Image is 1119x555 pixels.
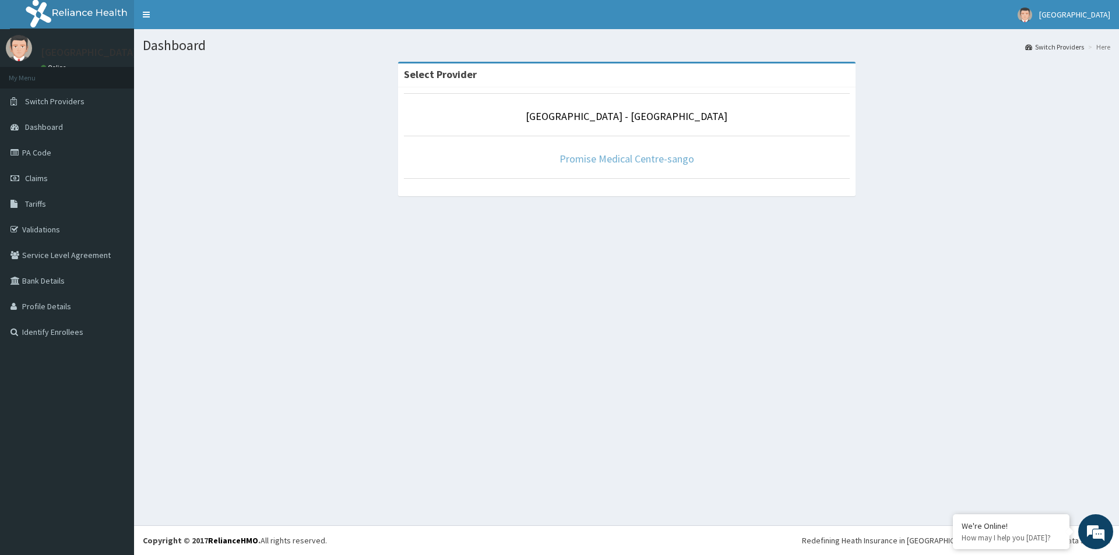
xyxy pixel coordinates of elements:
[962,533,1061,543] p: How may I help you today?
[526,109,727,123] a: [GEOGRAPHIC_DATA] - [GEOGRAPHIC_DATA]
[41,63,69,72] a: Online
[25,173,48,183] span: Claims
[962,521,1061,531] div: We're Online!
[143,38,1110,53] h1: Dashboard
[25,122,63,132] span: Dashboard
[1018,8,1032,22] img: User Image
[1025,42,1084,52] a: Switch Providers
[802,535,1110,546] div: Redefining Heath Insurance in [GEOGRAPHIC_DATA] using Telemedicine and Data Science!
[25,199,46,209] span: Tariffs
[559,152,694,165] a: Promise Medical Centre-sango
[1085,42,1110,52] li: Here
[208,535,258,546] a: RelianceHMO
[6,35,32,61] img: User Image
[41,47,137,58] p: [GEOGRAPHIC_DATA]
[1039,9,1110,20] span: [GEOGRAPHIC_DATA]
[404,68,477,81] strong: Select Provider
[134,525,1119,555] footer: All rights reserved.
[25,96,85,107] span: Switch Providers
[143,535,261,546] strong: Copyright © 2017 .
